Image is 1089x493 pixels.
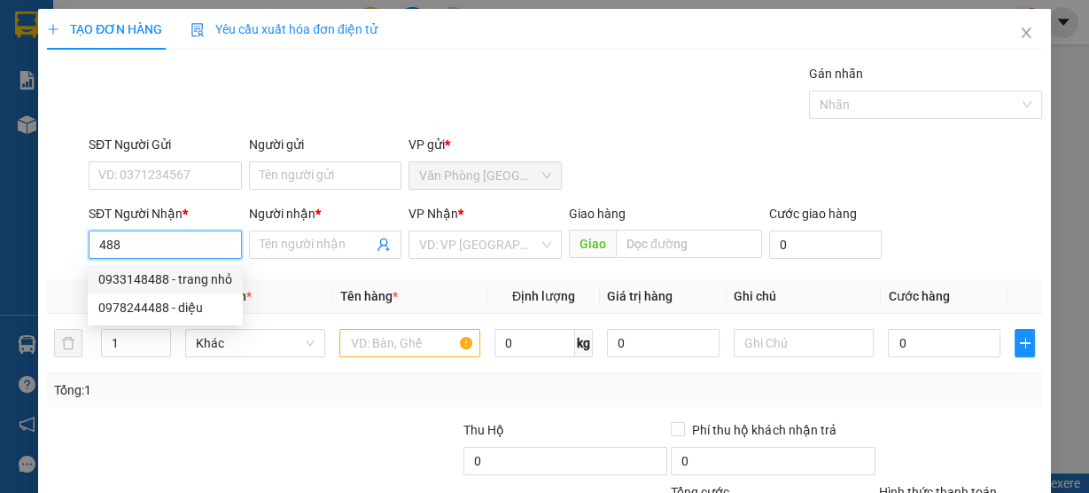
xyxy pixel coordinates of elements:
[9,131,205,156] li: In ngày: 10:11 12/08
[88,265,243,293] div: 0933148488 - trang nhỏ
[47,22,162,36] span: TẠO ĐƠN HÀNG
[1015,336,1034,350] span: plus
[88,293,243,322] div: 0978244488 - diệu
[98,298,232,317] div: 0978244488 - diệu
[1001,9,1051,59] button: Close
[575,329,593,357] span: kg
[888,289,949,303] span: Cước hàng
[377,238,391,252] span: user-add
[89,135,242,154] div: SĐT Người Gửi
[54,380,422,400] div: Tổng: 1
[191,22,377,36] span: Yêu cầu xuất hóa đơn điện tử
[769,231,883,259] input: Cước giao hàng
[607,329,720,357] input: 0
[191,23,205,37] img: icon
[727,279,882,314] th: Ghi chú
[463,423,504,437] span: Thu Hộ
[47,23,59,35] span: plus
[196,330,315,356] span: Khác
[89,204,242,223] div: SĐT Người Nhận
[616,230,762,258] input: Dọc đường
[734,329,875,357] input: Ghi Chú
[512,289,575,303] span: Định lượng
[408,207,458,221] span: VP Nhận
[408,135,562,154] div: VP gửi
[339,289,397,303] span: Tên hàng
[769,207,857,221] label: Cước giao hàng
[1015,329,1035,357] button: plus
[1019,26,1033,40] span: close
[607,289,673,303] span: Giá trị hàng
[54,329,82,357] button: delete
[419,162,551,189] span: Văn Phòng Sài Gòn
[569,207,626,221] span: Giao hàng
[249,135,402,154] div: Người gửi
[9,106,205,131] li: Thảo Lan
[98,270,232,289] div: 0933148488 - trang nhỏ
[339,329,480,357] input: VD: Bàn, Ghế
[249,204,402,223] div: Người nhận
[569,230,616,258] span: Giao
[809,67,863,81] label: Gán nhãn
[685,420,843,440] span: Phí thu hộ khách nhận trả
